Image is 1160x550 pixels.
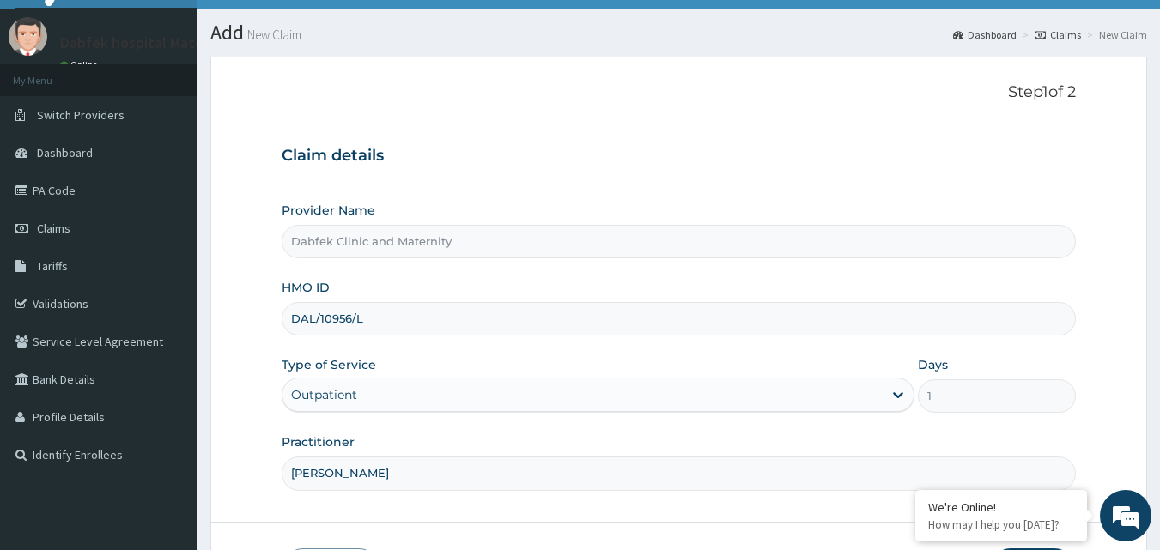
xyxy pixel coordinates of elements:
span: Claims [37,221,70,236]
input: Enter Name [282,456,1077,490]
small: New Claim [244,28,301,41]
label: Days [918,356,948,373]
img: User Image [9,17,47,56]
label: Type of Service [282,356,376,373]
label: HMO ID [282,279,330,296]
span: Tariffs [37,258,68,274]
p: Dabfek hospital Maternity [60,35,235,51]
p: How may I help you today? [928,517,1074,532]
a: Claims [1035,27,1081,42]
label: Practitioner [282,433,355,450]
textarea: Type your message and hit 'Enter' [9,367,327,427]
label: Provider Name [282,202,375,219]
div: We're Online! [928,499,1074,515]
li: New Claim [1083,27,1147,42]
input: Enter HMO ID [282,302,1077,335]
div: Chat with us now [89,96,288,118]
a: Online [60,59,101,71]
div: Outpatient [291,386,357,403]
div: Minimize live chat window [282,9,323,50]
span: Dashboard [37,145,93,160]
a: Dashboard [953,27,1017,42]
img: d_794563401_company_1708531726252_794563401 [32,86,70,129]
span: We're online! [100,166,237,339]
h3: Claim details [282,147,1077,166]
span: Switch Providers [37,107,125,123]
h1: Add [210,21,1147,44]
p: Step 1 of 2 [282,83,1077,102]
